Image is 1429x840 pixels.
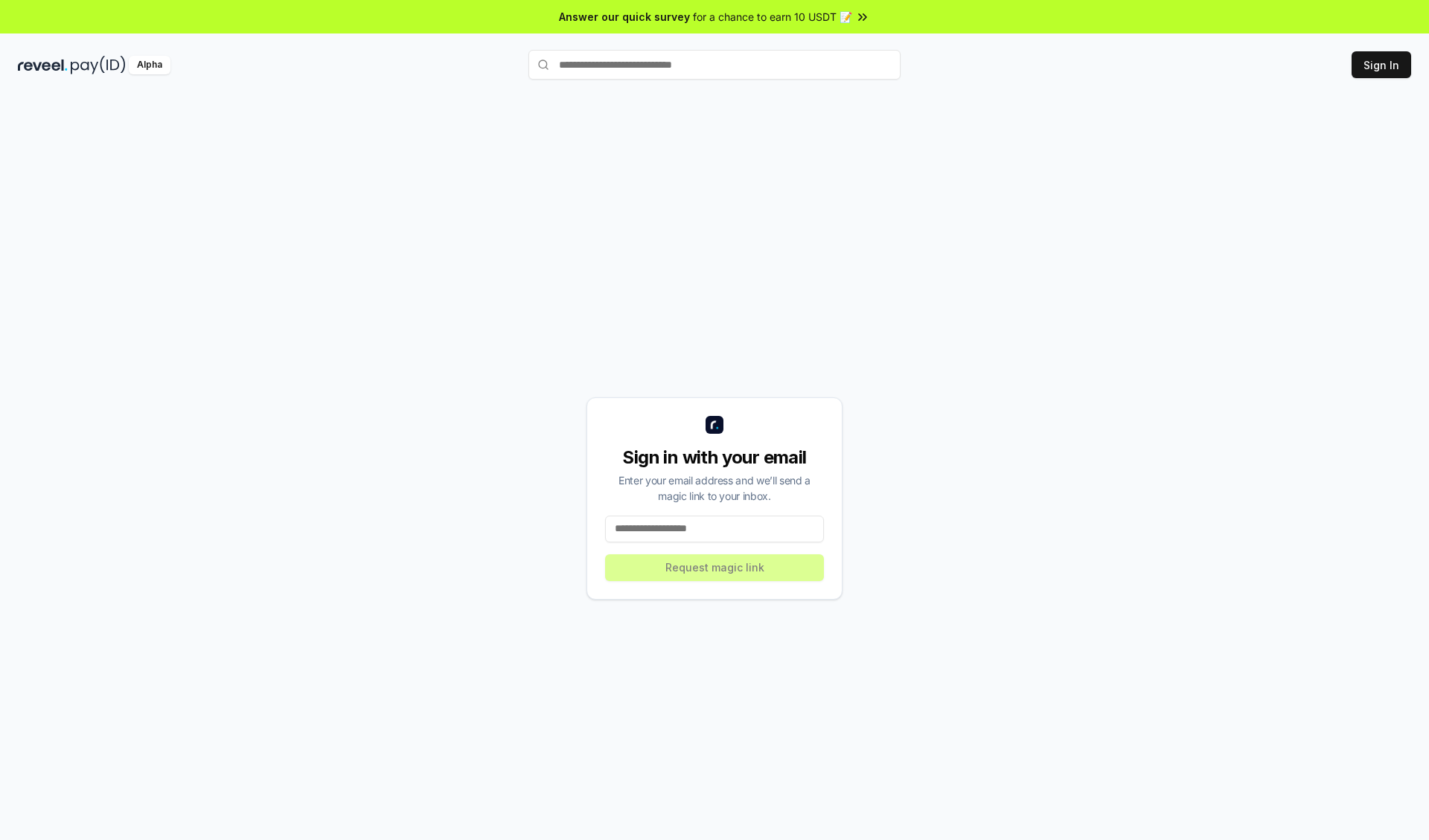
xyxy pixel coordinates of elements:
div: Enter your email address and we’ll send a magic link to your inbox. [605,472,824,504]
span: for a chance to earn 10 USDT 📝 [693,9,852,25]
span: Answer our quick survey [559,9,690,25]
img: reveel_dark [18,56,68,74]
img: pay_id [71,56,126,74]
div: Alpha [129,56,170,74]
img: logo_small [706,416,723,434]
div: Sign in with your email [605,446,824,469]
button: Sign In [1352,51,1411,78]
